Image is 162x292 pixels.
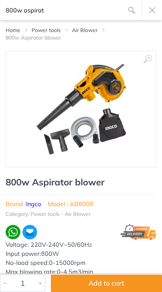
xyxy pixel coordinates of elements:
[6,210,90,218] li: Category: Power tools - Air Blower
[6,225,20,240] img: wa.webp
[48,199,93,208] li: Model : AB8008
[72,26,98,34] a: Air Blower
[6,26,156,41] nav: breadcrumb
[26,200,41,208] a: Ingco
[6,177,156,188] h1: 800w Aspirator blower
[32,26,61,34] a: Power tools
[6,34,72,41] li: 800w Aspirator blower
[51,275,162,292] button: Add to cart
[6,26,20,34] a: Home
[31,59,131,159] img: Royal Tools - 800w Aspirator blower
[6,199,41,208] li: Brand :
[121,224,156,240] img: express.png
[22,224,38,240] img: ma.webp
